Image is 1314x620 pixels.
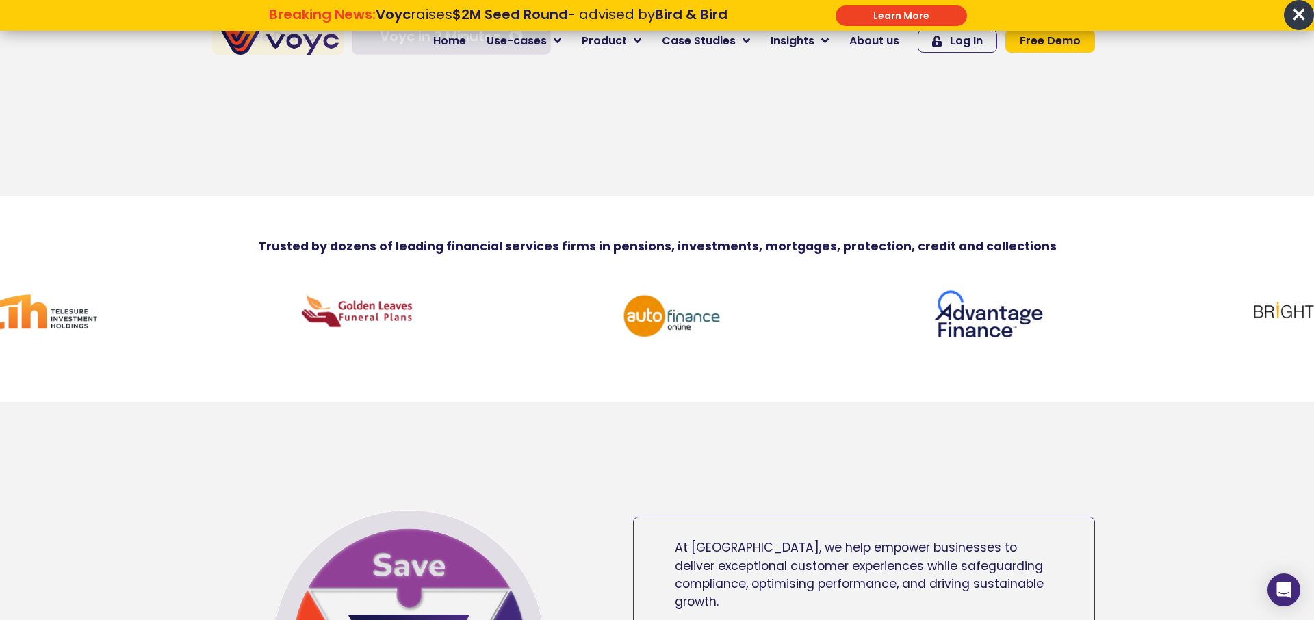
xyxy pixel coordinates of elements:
[487,33,547,49] span: Use-cases
[849,33,899,49] span: About us
[1020,36,1081,47] span: Free Demo
[476,27,571,55] a: Use-cases
[839,27,910,55] a: About us
[932,286,1048,348] img: advantage
[181,111,228,127] span: Job title
[1267,573,1300,606] div: Open Intercom Messenger
[200,6,797,39] div: Breaking News: Voyc raises $2M Seed Round - advised by Bird & Bird
[433,33,466,49] span: Home
[181,55,216,70] span: Phone
[282,285,346,298] a: Privacy Policy
[662,33,736,49] span: Case Studies
[571,27,652,55] a: Product
[219,27,339,55] img: voyc-full-logo
[655,5,727,24] strong: Bird & Bird
[1005,29,1095,53] a: Free Demo
[582,33,627,49] span: Product
[836,5,967,26] div: Submit
[212,409,1102,425] iframe: Customer reviews powered by Trustpilot
[376,5,411,24] strong: Voyc
[452,5,568,24] strong: $2M Seed Round
[918,29,997,53] a: Log In
[652,27,760,55] a: Case Studies
[615,286,732,348] img: Auto finance online
[258,238,1057,255] strong: Trusted by dozens of leading financial services firms in pensions, investments, mortgages, protec...
[269,5,376,24] strong: Breaking News:
[675,539,1044,610] span: At [GEOGRAPHIC_DATA], we help empower businesses to deliver exceptional customer experiences whil...
[376,5,727,24] span: raises - advised by
[760,27,839,55] a: Insights
[423,27,476,55] a: Home
[298,286,415,335] img: golden-leaves-logo
[771,33,814,49] span: Insights
[950,36,983,47] span: Log In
